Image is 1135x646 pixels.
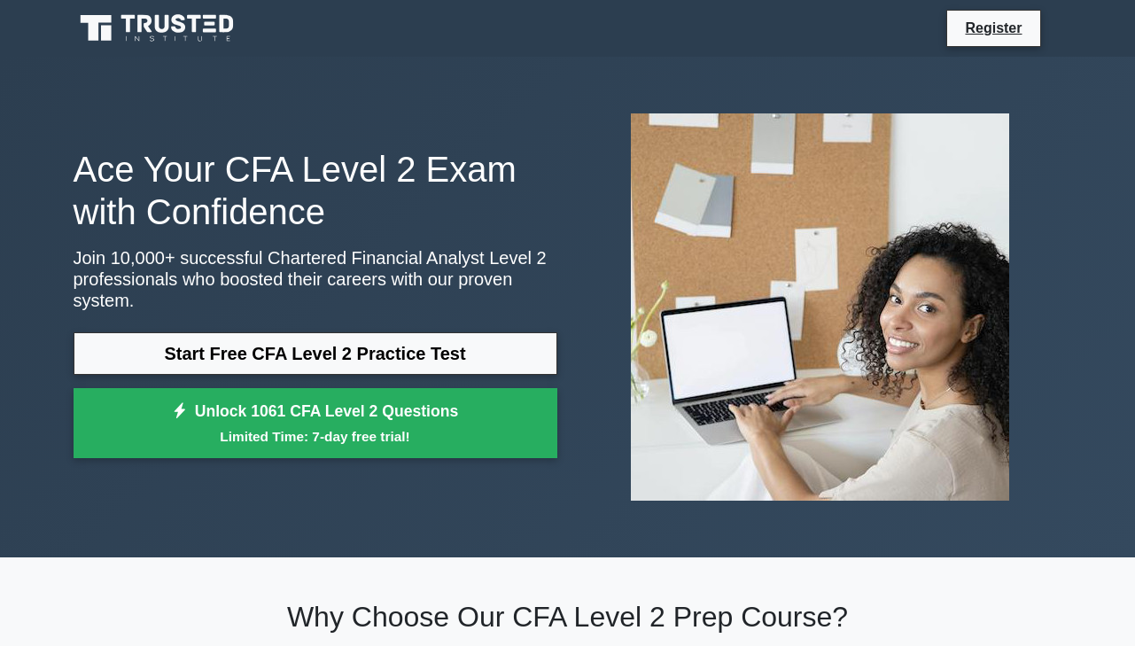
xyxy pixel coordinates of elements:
[954,17,1032,39] a: Register
[74,388,557,459] a: Unlock 1061 CFA Level 2 QuestionsLimited Time: 7-day free trial!
[96,426,535,447] small: Limited Time: 7-day free trial!
[74,247,557,311] p: Join 10,000+ successful Chartered Financial Analyst Level 2 professionals who boosted their caree...
[74,600,1062,634] h2: Why Choose Our CFA Level 2 Prep Course?
[74,148,557,233] h1: Ace Your CFA Level 2 Exam with Confidence
[74,332,557,375] a: Start Free CFA Level 2 Practice Test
